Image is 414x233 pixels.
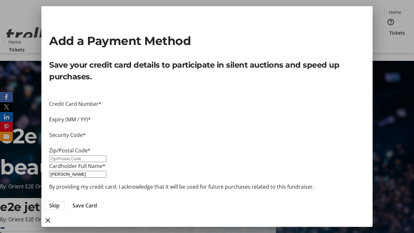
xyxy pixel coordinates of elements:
label: Security Code* [49,131,86,139]
span: Skip [49,202,60,209]
button: Skip [44,201,65,210]
label: Credit Card Number* [49,100,102,107]
p: Save your credit card details to participate in silent auctions and speed up purchases. [49,59,365,83]
label: Expiry (MM / YY)* [49,116,91,123]
iframe: Secure card number input frame [49,108,365,116]
h2: Add a Payment Method [49,32,365,50]
input: Card Holder Name [49,171,106,178]
span: Save Card [72,202,97,209]
p: By providing my credit card, I acknowledge that it will be used for future purchases related to t... [49,183,365,191]
iframe: Secure CVC input frame [49,139,365,147]
label: Zip/Postal Code* [49,147,91,154]
input: Zip/Postal Code [49,155,106,162]
label: Cardholder Full Name* [49,162,105,170]
iframe: Secure expiration date input frame [49,123,365,131]
button: Save Card [67,202,102,209]
button: close [41,214,54,227]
